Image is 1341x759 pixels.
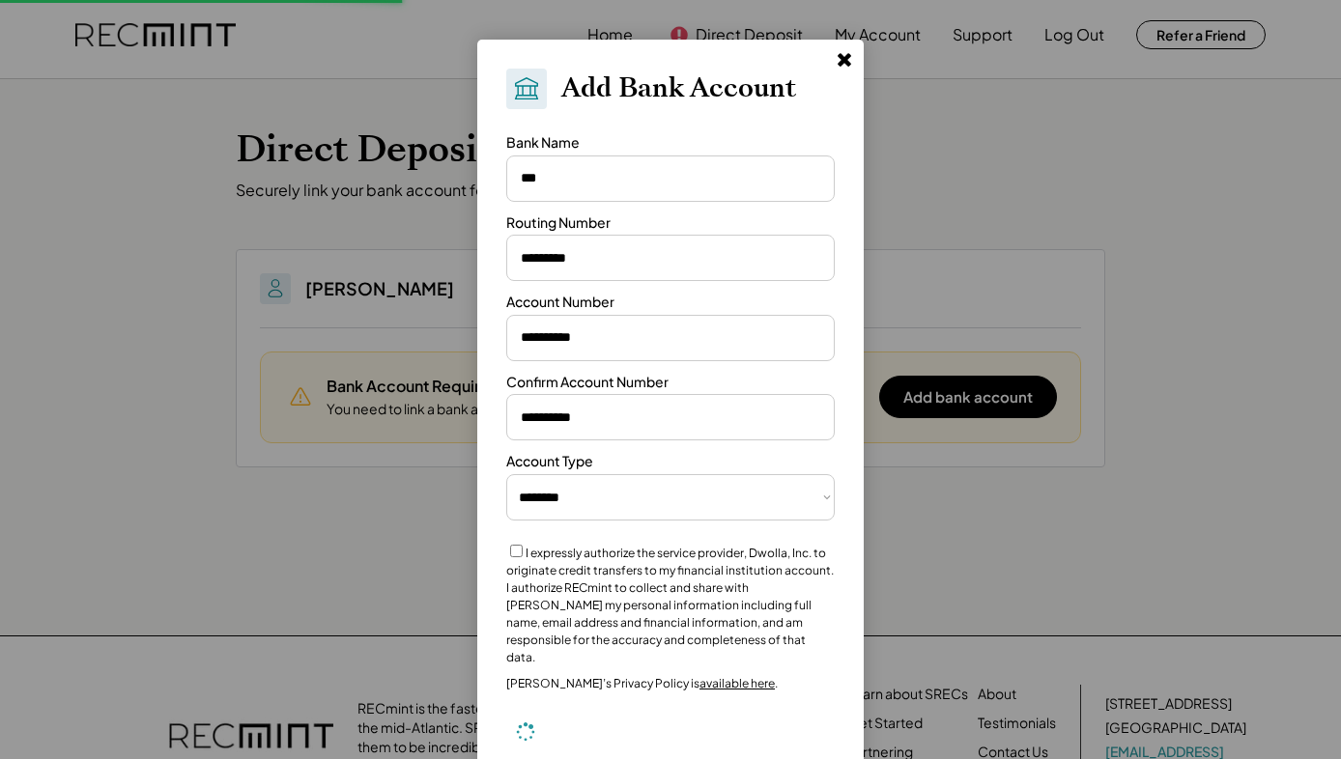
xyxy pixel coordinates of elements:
img: Bank.svg [512,74,541,103]
div: Account Type [506,452,593,471]
label: I expressly authorize the service provider, Dwolla, Inc. to originate credit transfers to my fina... [506,546,834,664]
div: [PERSON_NAME]’s Privacy Policy is . [506,676,778,691]
a: available here [699,676,775,690]
h2: Add Bank Account [561,72,796,105]
div: Confirm Account Number [506,373,669,392]
div: Account Number [506,293,614,312]
div: Bank Name [506,133,580,153]
div: Routing Number [506,213,611,233]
